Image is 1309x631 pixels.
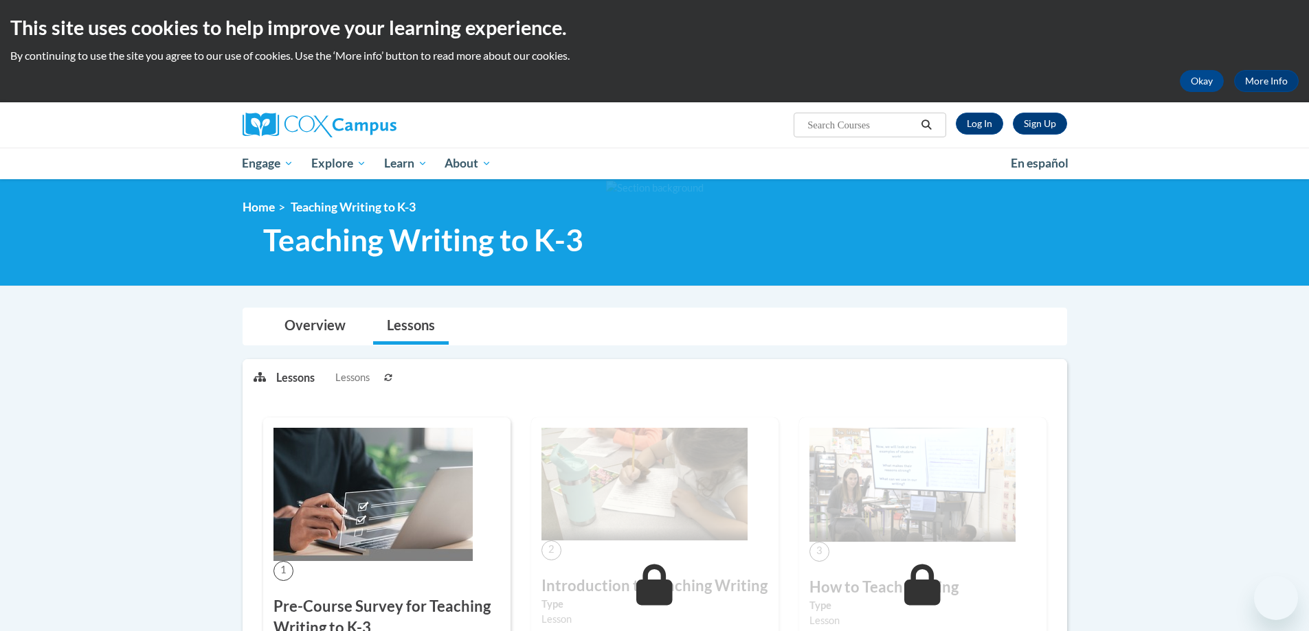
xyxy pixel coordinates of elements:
a: Overview [271,308,359,345]
span: Teaching Writing to K-3 [291,200,416,214]
img: Cox Campus [243,113,396,137]
a: Home [243,200,275,214]
label: Type [541,597,768,612]
p: Lessons [276,370,315,385]
span: En español [1011,156,1069,170]
button: Search [916,117,937,133]
h2: This site uses cookies to help improve your learning experience. [10,14,1299,41]
a: Log In [956,113,1003,135]
span: 2 [541,540,561,560]
span: 3 [809,542,829,562]
p: By continuing to use the site you agree to our use of cookies. Use the ‘More info’ button to read... [10,48,1299,63]
label: Type [809,598,1036,613]
h3: Introduction to Teaching Writing [541,575,768,597]
span: 1 [273,561,293,581]
a: Explore [302,148,375,179]
img: Course Image [809,428,1016,542]
a: More Info [1234,70,1299,92]
span: Learn [384,155,427,172]
span: Teaching Writing to K-3 [263,222,583,258]
a: About [436,148,500,179]
img: Section background [606,181,704,196]
a: Lessons [373,308,449,345]
img: Course Image [541,428,748,540]
div: Lesson [541,612,768,627]
a: Register [1013,113,1067,135]
a: Cox Campus [243,113,504,137]
span: Explore [311,155,366,172]
div: Lesson [809,613,1036,628]
i:  [920,120,932,130]
div: Main menu [222,148,1088,179]
input: Search Courses [806,117,916,133]
h3: How to Teach Writing [809,577,1036,598]
span: About [445,155,491,172]
iframe: Button to launch messaging window [1254,576,1298,620]
span: Lessons [335,370,370,385]
img: Course Image [273,428,473,561]
a: En español [1002,149,1077,178]
span: Engage [242,155,293,172]
a: Learn [375,148,436,179]
a: Engage [234,148,303,179]
button: Okay [1180,70,1224,92]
